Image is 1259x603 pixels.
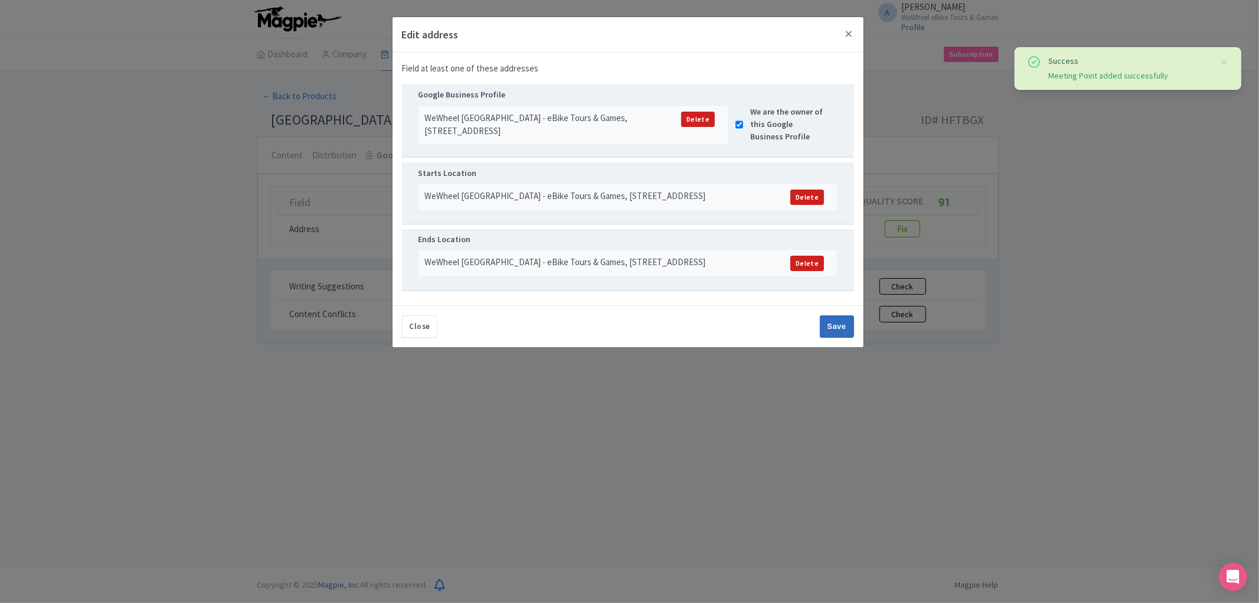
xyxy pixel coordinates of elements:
[418,89,505,102] span: Google Business Profile
[1048,55,1210,67] div: Success
[402,315,438,338] button: Close
[790,256,824,271] a: Delete
[1048,70,1210,82] div: Meeting Point added successfully
[424,256,730,271] div: WeWheel [GEOGRAPHIC_DATA] - eBike Tours & Games, [STREET_ADDRESS]
[681,112,715,127] a: Delete
[820,315,854,338] input: Save
[1219,563,1247,591] div: Open Intercom Messenger
[835,17,864,51] button: Close
[1219,55,1229,69] button: Close
[424,112,648,138] div: WeWheel [GEOGRAPHIC_DATA] - eBike Tours & Games, [STREET_ADDRESS]
[402,27,459,43] h4: Edit address
[750,106,826,143] label: We are the owner of this Google Business Profile
[418,233,470,246] span: Ends Location
[418,167,476,180] span: Starts Location
[790,190,824,205] a: Delete
[424,190,730,205] div: WeWheel [GEOGRAPHIC_DATA] - eBike Tours & Games, [STREET_ADDRESS]
[402,62,854,76] p: Field at least one of these addresses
